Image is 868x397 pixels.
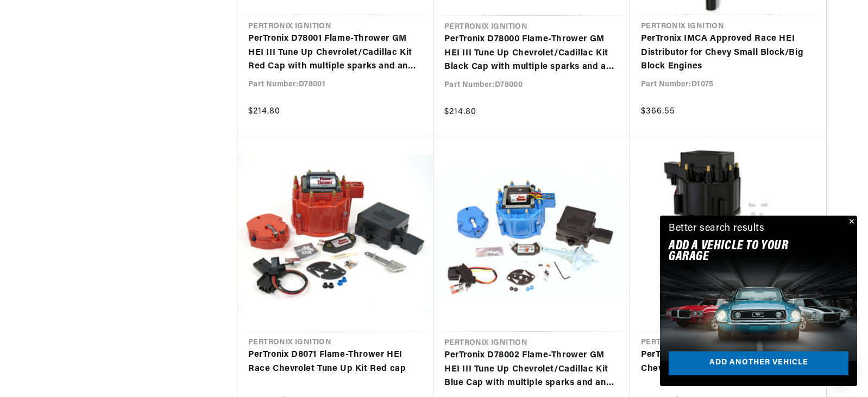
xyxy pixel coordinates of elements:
[641,348,815,376] a: PerTronix Race HEI Distributor for Chevy Small Block/Big Block Engines
[444,33,619,74] a: PerTronix D78000 Flame-Thrower GM HEI III Tune Up Chevrolet/Cadillac Kit Black Cap with multiple ...
[669,221,765,237] div: Better search results
[669,351,848,376] a: Add another vehicle
[444,349,619,390] a: PerTronix D78002 Flame-Thrower GM HEI III Tune Up Chevrolet/Cadillac Kit Blue Cap with multiple s...
[844,216,857,229] button: Close
[248,348,423,376] a: PerTronix D8071 Flame-Thrower HEI Race Chevrolet Tune Up Kit Red cap
[248,32,423,74] a: PerTronix D78001 Flame-Thrower GM HEI III Tune Up Chevrolet/Cadillac Kit Red Cap with multiple sp...
[641,32,815,74] a: PerTronix IMCA Approved Race HEI Distributor for Chevy Small Block/Big Block Engines
[669,241,821,263] h2: Add A VEHICLE to your garage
